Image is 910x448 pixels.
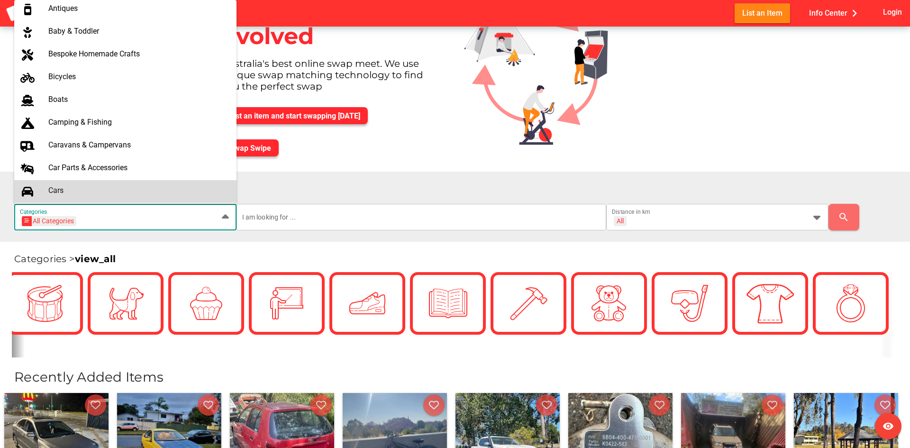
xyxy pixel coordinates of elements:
[242,204,601,230] input: I am looking for ...
[48,163,229,172] div: Car Parts & Accessories
[229,144,271,153] span: Swap Swipe
[6,5,53,22] img: aSD8y5uGLpzPJLYTcYcjNu3laj1c05W5KWf0Ds+Za8uybjssssuu+yyyy677LKX2n+PWMSDJ9a87AAAAABJRU5ErkJggg==
[883,6,902,18] span: Login
[881,3,904,21] button: Login
[838,211,849,223] i: search
[48,72,229,81] div: Bicycles
[48,140,229,149] div: Caravans & Campervans
[735,3,790,23] button: List an Item
[847,6,862,20] i: chevron_right
[222,139,279,156] button: Swap Swipe
[809,5,862,21] span: Info Center
[801,3,869,23] button: Info Center
[14,253,116,265] span: Categories >
[742,7,783,19] span: List an Item
[48,118,229,127] div: Camping & Fishing
[222,107,368,124] button: List an item and start swapping [DATE]
[48,49,229,58] div: Bespoke Homemade Crafts
[14,369,164,385] span: Recently Added Items
[25,216,74,226] div: All Categories
[214,58,449,100] div: Australia's best online swap meet. We use unique swap matching technology to find you the perfect...
[75,253,116,265] a: view_all
[14,183,902,197] h1: Find a Swap
[48,95,229,104] div: Boats
[48,4,229,13] div: Antiques
[883,421,894,432] i: visibility
[48,186,229,195] div: Cars
[617,217,624,225] div: All
[48,27,229,36] div: Baby & Toddler
[229,111,360,120] span: List an item and start swapping [DATE]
